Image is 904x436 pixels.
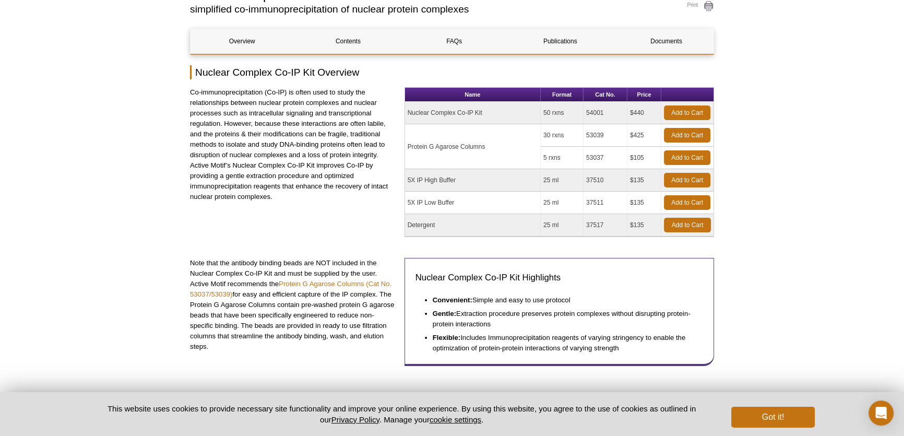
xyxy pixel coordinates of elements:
td: $425 [627,124,661,147]
a: Protein G Agarose Columns (Cat No. 53037/53039) [190,280,391,298]
td: 25 ml [541,192,584,214]
td: 37517 [584,214,627,237]
h2: Nuclear Complex Co-IP Kit Overview [190,65,714,79]
a: Add to Cart [664,218,711,232]
a: Overview [191,29,293,54]
td: $135 [627,169,661,192]
p: Co-immunoprecipitation (Co-IP) is often used to study the relationships between nuclear protein c... [190,87,397,202]
li: Extraction procedure preserves protein complexes without disrupting protein-protein interactions [433,305,693,329]
td: 30 rxns [541,124,584,147]
strong: Gentle: [433,310,456,317]
a: Add to Cart [664,173,710,187]
li: Includes Immunoprecipitation reagents of varying stringency to enable the optimization of protein... [433,329,693,353]
td: 53039 [584,124,627,147]
td: $135 [627,192,661,214]
p: This website uses cookies to provide necessary site functionality and improve your online experie... [89,403,714,425]
strong: Flexible: [433,334,461,341]
button: cookie settings [430,415,481,424]
th: Name [405,88,541,102]
th: Format [541,88,584,102]
a: Publications [509,29,612,54]
h2: simplified co-immunoprecipitation of nuclear protein complexes [190,5,664,14]
a: FAQs [402,29,505,54]
td: 5 rxns [541,147,584,169]
a: Add to Cart [664,105,710,120]
a: Privacy Policy [331,415,379,424]
td: 5X IP Low Buffer [405,192,541,214]
h3: Nuclear Complex Co-IP Kit Highlights [415,272,703,284]
td: 37510 [584,169,627,192]
button: Got it! [731,407,815,428]
td: 54001 [584,102,627,124]
th: Price [627,88,661,102]
td: 5X IP High Buffer [405,169,541,192]
td: $440 [627,102,661,124]
td: 37511 [584,192,627,214]
a: Print [675,1,714,12]
a: Add to Cart [664,150,710,165]
strong: Convenient: [433,296,472,304]
td: 50 rxns [541,102,584,124]
th: Cat No. [584,88,627,102]
li: Simple and easy to use protocol [433,292,693,305]
a: Add to Cart [664,195,710,210]
div: Open Intercom Messenger [869,400,894,426]
td: 53037 [584,147,627,169]
a: Contents [296,29,399,54]
a: Documents [615,29,718,54]
td: 25 ml [541,169,584,192]
td: Detergent [405,214,541,237]
td: Nuclear Complex Co-IP Kit [405,102,541,124]
a: Add to Cart [664,128,710,143]
td: $105 [627,147,661,169]
td: $135 [627,214,661,237]
td: Protein G Agarose Columns [405,124,541,169]
td: 25 ml [541,214,584,237]
p: Note that the antibody binding beads are NOT included in the Nuclear Complex Co-IP Kit and must b... [190,258,397,352]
